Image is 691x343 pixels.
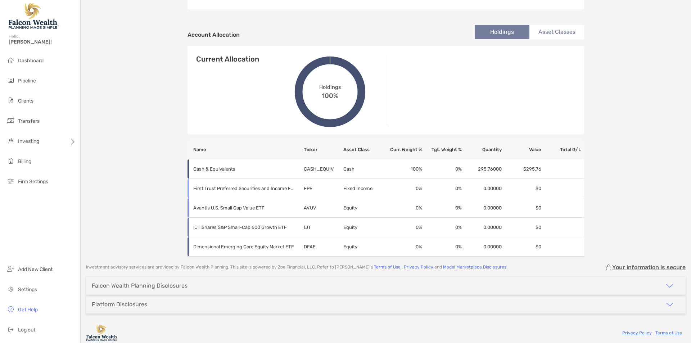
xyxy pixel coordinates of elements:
td: 0 % [423,218,462,237]
td: 0 % [423,179,462,198]
td: 0.00000 [462,237,502,257]
td: $0 [502,179,542,198]
td: AVUV [303,198,343,218]
td: FPE [303,179,343,198]
td: Cash [343,159,383,179]
a: Privacy Policy [404,265,433,270]
h4: Account Allocation [188,31,240,38]
td: Equity [343,237,383,257]
td: Fixed Income [343,179,383,198]
img: settings icon [6,285,15,293]
td: 0 % [383,179,422,198]
span: Settings [18,286,37,293]
th: Asset Class [343,140,383,159]
p: Avantis U.S. Small Cap Value ETF [193,203,294,212]
td: DFAE [303,237,343,257]
span: Firm Settings [18,179,48,185]
th: Ticker [303,140,343,159]
p: Cash & Equivalents [193,164,294,173]
td: 100 % [383,159,422,179]
p: Dimensional Emerging Core Equity Market ETF [193,242,294,251]
a: Model Marketplace Disclosures [443,265,506,270]
a: Privacy Policy [622,330,652,335]
td: 0.00000 [462,218,502,237]
li: Holdings [475,25,529,39]
td: 295.76000 [462,159,502,179]
span: 100% [322,90,338,99]
span: Get Help [18,307,38,313]
li: Asset Classes [529,25,584,39]
img: firm-settings icon [6,177,15,185]
span: Pipeline [18,78,36,84]
a: Terms of Use [374,265,401,270]
td: 0 % [383,218,422,237]
th: Value [502,140,542,159]
span: [PERSON_NAME]! [9,39,76,45]
td: $0 [502,237,542,257]
h4: Current Allocation [196,55,259,63]
img: pipeline icon [6,76,15,85]
th: Curr. Weight % [383,140,422,159]
td: CASH_EQUIV [303,159,343,179]
td: $295.76 [502,159,542,179]
div: Platform Disclosures [92,301,147,308]
td: Equity [343,218,383,237]
td: 0 % [423,237,462,257]
th: Quantity [462,140,502,159]
img: transfers icon [6,116,15,125]
th: Tgt. Weight % [423,140,462,159]
img: get-help icon [6,305,15,313]
img: investing icon [6,136,15,145]
span: Add New Client [18,266,53,272]
td: 0 % [423,198,462,218]
span: Dashboard [18,58,44,64]
img: icon arrow [665,281,674,290]
span: Billing [18,158,31,164]
td: 0 % [383,237,422,257]
a: Terms of Use [655,330,682,335]
img: icon arrow [665,300,674,309]
td: 0 % [423,159,462,179]
td: Equity [343,198,383,218]
img: clients icon [6,96,15,105]
img: billing icon [6,157,15,165]
span: Investing [18,138,39,144]
img: Falcon Wealth Planning Logo [9,3,59,29]
img: dashboard icon [6,56,15,64]
div: Falcon Wealth Planning Disclosures [92,282,188,289]
span: Holdings [319,84,340,90]
img: logout icon [6,325,15,334]
td: IJT [303,218,343,237]
span: Clients [18,98,33,104]
th: Total G/L [542,140,584,159]
td: 0 % [383,198,422,218]
span: Log out [18,327,35,333]
img: company logo [86,325,118,341]
p: Investment advisory services are provided by Falcon Wealth Planning . This site is powered by Zoe... [86,265,507,270]
p: IJTiShares S&P Small-Cap 600 Growth ETF [193,223,294,232]
td: 0.00000 [462,179,502,198]
th: Name [188,140,303,159]
p: Your information is secure [612,264,686,271]
img: add_new_client icon [6,265,15,273]
p: First Trust Preferred Securities and Income ETF [193,184,294,193]
td: 0.00000 [462,198,502,218]
td: $0 [502,218,542,237]
span: Transfers [18,118,40,124]
td: $0 [502,198,542,218]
